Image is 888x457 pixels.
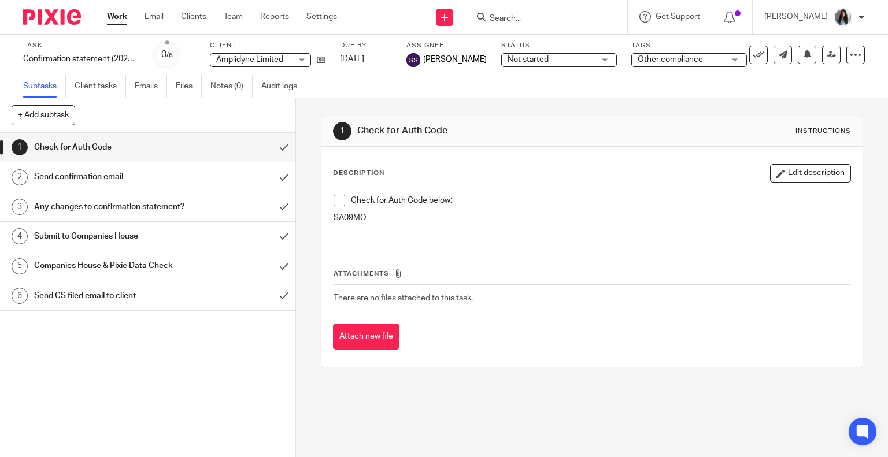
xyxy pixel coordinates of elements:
[333,169,384,178] p: Description
[357,125,616,137] h1: Check for Auth Code
[631,41,747,50] label: Tags
[12,139,28,155] div: 1
[161,48,173,61] div: 0
[334,270,389,277] span: Attachments
[135,75,167,98] a: Emails
[501,41,617,50] label: Status
[12,169,28,185] div: 2
[12,105,75,125] button: + Add subtask
[210,75,253,98] a: Notes (0)
[216,55,283,64] span: Amplidyne Limited
[834,8,852,27] img: 1653117891607.jpg
[145,11,164,23] a: Email
[34,287,185,304] h1: Send CS filed email to client
[764,11,828,23] p: [PERSON_NAME]
[261,75,306,98] a: Audit logs
[260,11,289,23] a: Reports
[181,11,206,23] a: Clients
[638,55,703,64] span: Other compliance
[166,52,173,58] small: /6
[224,11,243,23] a: Team
[34,168,185,185] h1: Send confirmation email
[340,41,392,50] label: Due by
[34,198,185,216] h1: Any changes to confirmation statement?
[334,294,473,302] span: There are no files attached to this task.
[406,53,420,67] img: svg%3E
[12,288,28,304] div: 6
[23,41,139,50] label: Task
[351,195,851,206] p: Check for Auth Code below:
[12,258,28,274] div: 5
[107,11,127,23] a: Work
[210,41,325,50] label: Client
[656,13,700,21] span: Get Support
[333,122,351,140] div: 1
[334,212,851,224] p: SA09MO
[340,55,364,63] span: [DATE]
[23,53,139,65] div: Confirmation statement (2024-25)
[423,54,487,65] span: [PERSON_NAME]
[23,75,66,98] a: Subtasks
[23,9,81,25] img: Pixie
[306,11,337,23] a: Settings
[12,228,28,244] div: 4
[795,127,851,136] div: Instructions
[508,55,549,64] span: Not started
[34,139,185,156] h1: Check for Auth Code
[770,164,851,183] button: Edit description
[333,324,399,350] button: Attach new file
[12,199,28,215] div: 3
[489,14,593,24] input: Search
[176,75,202,98] a: Files
[75,75,126,98] a: Client tasks
[406,41,487,50] label: Assignee
[34,228,185,245] h1: Submit to Companies House
[34,257,185,274] h1: Companies House & Pixie Data Check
